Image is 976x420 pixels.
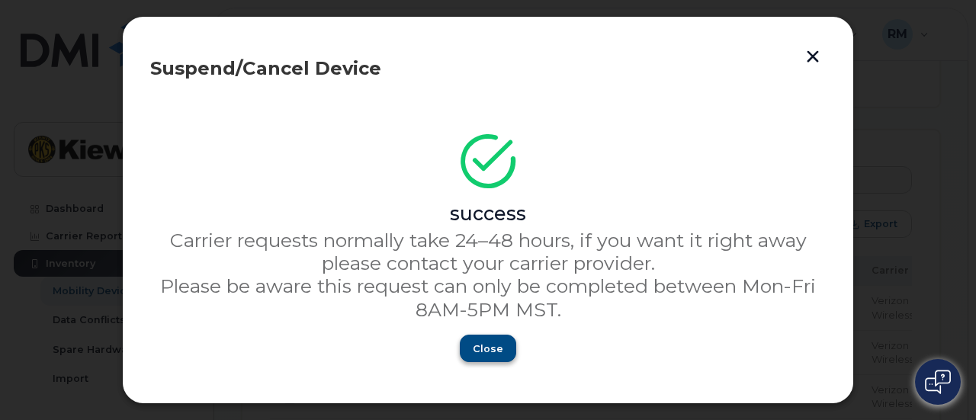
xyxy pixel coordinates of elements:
button: Close [460,335,516,362]
div: success [150,202,826,225]
p: Carrier requests normally take 24–48 hours, if you want it right away please contact your carrier... [150,229,826,275]
div: Suspend/Cancel Device [150,59,826,78]
img: Open chat [925,370,951,394]
span: Close [473,341,503,356]
p: Please be aware this request can only be completed between Mon-Fri 8AM-5PM MST. [150,274,826,321]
